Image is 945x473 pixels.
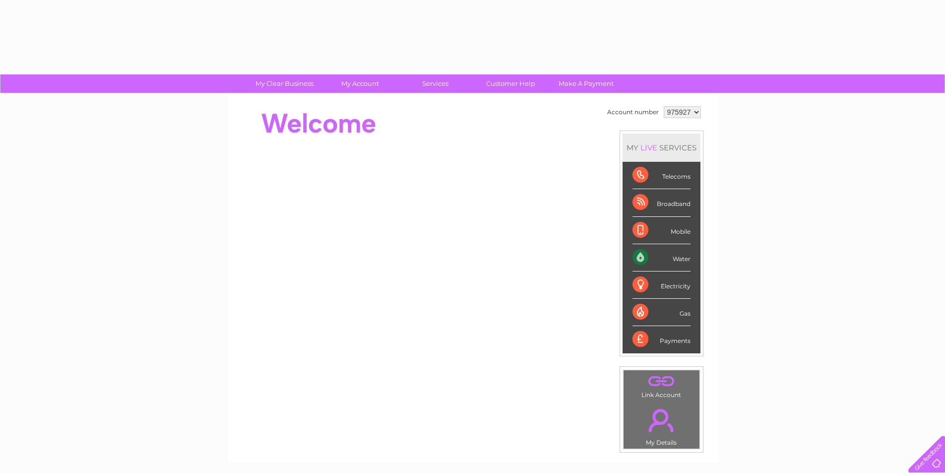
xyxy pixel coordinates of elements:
td: My Details [623,401,700,449]
a: Services [394,74,476,93]
div: Mobile [632,217,691,244]
div: MY SERVICES [623,134,700,162]
div: Payments [632,326,691,353]
div: LIVE [638,143,659,152]
a: My Account [319,74,401,93]
a: . [626,403,697,438]
a: Make A Payment [545,74,627,93]
a: . [626,373,697,390]
a: Customer Help [470,74,552,93]
td: Account number [605,104,661,121]
div: Broadband [632,189,691,216]
td: Link Account [623,370,700,401]
div: Gas [632,299,691,326]
div: Telecoms [632,162,691,189]
div: Water [632,244,691,271]
a: My Clear Business [244,74,325,93]
div: Electricity [632,271,691,299]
